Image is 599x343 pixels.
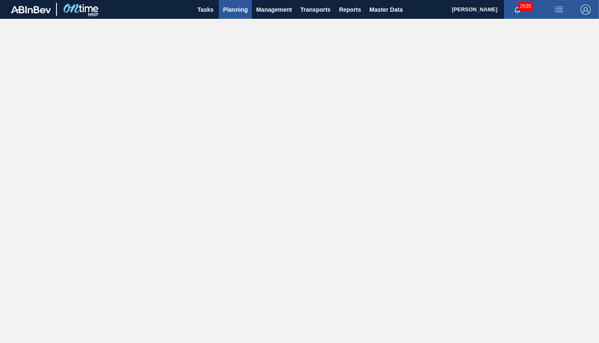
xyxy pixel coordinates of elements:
span: Transports [300,5,330,15]
span: 2635 [518,2,533,11]
img: userActions [554,5,564,15]
img: TNhmsLtSVTkK8tSr43FrP2fwEKptu5GPRR3wAAAABJRU5ErkJggg== [11,6,51,13]
span: Planning [223,5,248,15]
span: Master Data [369,5,402,15]
img: Logout [581,5,591,15]
span: Management [256,5,292,15]
button: Notifications [504,4,531,15]
span: Reports [339,5,361,15]
span: Tasks [196,5,215,15]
